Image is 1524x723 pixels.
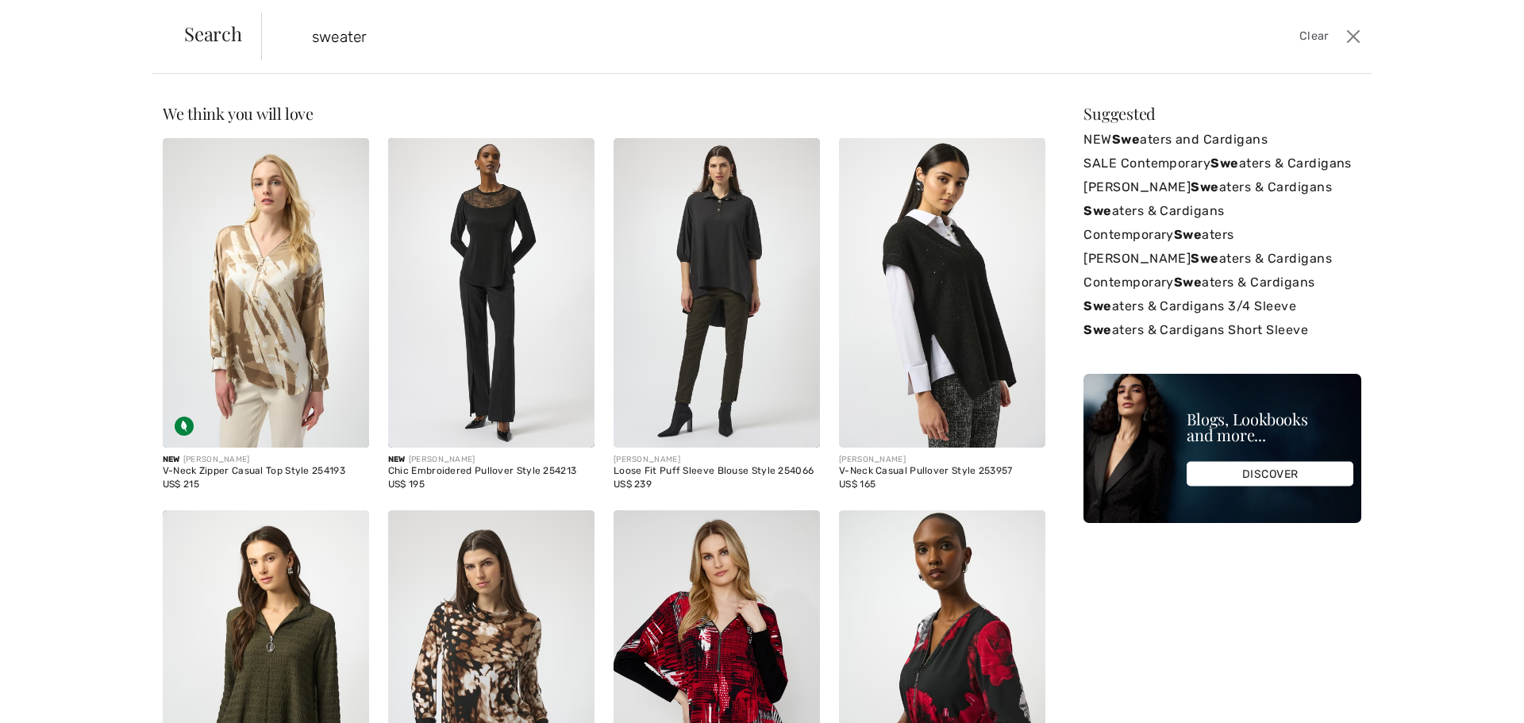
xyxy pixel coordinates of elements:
span: Clear [1299,28,1329,45]
a: Sweaters & Cardigans [1083,199,1361,223]
span: US$ 239 [614,479,652,490]
div: [PERSON_NAME] [163,454,369,466]
img: Blogs, Lookbooks and more... [1083,374,1361,523]
strong: Swe [1191,179,1218,194]
div: [PERSON_NAME] [839,454,1045,466]
span: We think you will love [163,102,314,124]
img: V-Neck Zipper Casual Top Style 254193. Beige/Off White [163,138,369,448]
div: V-Neck Casual Pullover Style 253957 [839,466,1045,477]
span: New [163,455,180,464]
img: Loose Fit Puff Sleeve Blouse Style 254066. Black [614,138,820,448]
strong: Swe [1191,251,1218,266]
strong: Swe [1083,298,1111,313]
a: NEWSweaters and Cardigans [1083,128,1361,152]
a: Sweaters & Cardigans Short Sleeve [1083,318,1361,342]
div: [PERSON_NAME] [388,454,595,466]
div: Suggested [1083,106,1361,121]
span: US$ 215 [163,479,199,490]
div: DISCOVER [1187,462,1353,486]
a: [PERSON_NAME]Sweaters & Cardigans [1083,247,1361,271]
div: [PERSON_NAME] [614,454,820,466]
span: Chat [35,11,67,25]
strong: Swe [1083,322,1111,337]
span: US$ 165 [839,479,876,490]
span: Search [184,24,242,43]
strong: Swe [1112,132,1140,147]
strong: Swe [1174,275,1202,290]
a: [PERSON_NAME]Sweaters & Cardigans [1083,175,1361,199]
div: Blogs, Lookbooks and more... [1187,411,1353,443]
a: Sweaters & Cardigans 3/4 Sleeve [1083,294,1361,318]
a: ContemporarySweaters [1083,223,1361,247]
a: SALE ContemporarySweaters & Cardigans [1083,152,1361,175]
strong: Swe [1210,156,1238,171]
input: TYPE TO SEARCH [300,13,1081,60]
img: Chic Embroidered Pullover Style 254213. Black [388,138,595,448]
span: New [388,455,406,464]
a: ContemporarySweaters & Cardigans [1083,271,1361,294]
span: US$ 195 [388,479,425,490]
img: Sustainable Fabric [175,417,194,436]
strong: Swe [1083,203,1111,218]
div: Loose Fit Puff Sleeve Blouse Style 254066 [614,466,820,477]
img: V-Neck Casual Pullover Style 253957. Black [839,138,1045,448]
button: Close [1341,24,1365,49]
div: V-Neck Zipper Casual Top Style 254193 [163,466,369,477]
div: Chic Embroidered Pullover Style 254213 [388,466,595,477]
strong: Swe [1174,227,1202,242]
